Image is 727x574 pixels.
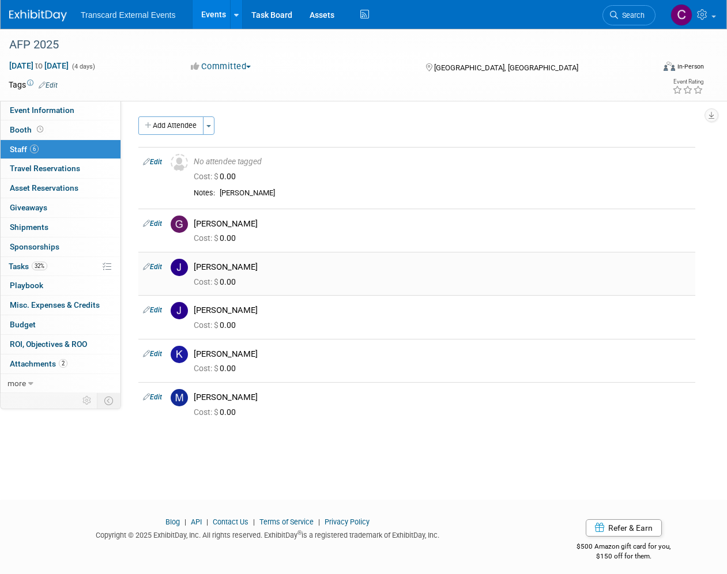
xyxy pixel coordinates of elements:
td: Tags [9,79,58,90]
span: 0.00 [194,172,240,181]
sup: ® [297,530,302,536]
a: Attachments2 [1,354,120,373]
a: Misc. Expenses & Credits [1,296,120,315]
a: Travel Reservations [1,159,120,178]
img: Format-Inperson.png [664,62,675,71]
span: | [250,518,258,526]
div: No attendee tagged [194,157,691,167]
span: 0.00 [194,364,240,373]
img: J.jpg [171,259,188,276]
img: K.jpg [171,346,188,363]
span: Cost: $ [194,320,220,330]
span: | [204,518,211,526]
button: Committed [187,61,255,73]
a: Booth [1,120,120,139]
a: Edit [143,393,162,401]
span: Cost: $ [194,172,220,181]
span: ROI, Objectives & ROO [10,339,87,349]
span: 6 [30,145,39,153]
a: Terms of Service [259,518,314,526]
div: $150 off for them. [543,552,704,561]
span: Booth not reserved yet [35,125,46,134]
div: [PERSON_NAME] [194,262,691,273]
a: Contact Us [213,518,248,526]
a: more [1,374,120,393]
a: Sponsorships [1,237,120,256]
span: Misc. Expenses & Credits [10,300,100,309]
a: Edit [143,263,162,271]
span: Asset Reservations [10,183,78,192]
div: In-Person [677,62,704,71]
span: | [182,518,189,526]
span: Giveaways [10,203,47,212]
span: Tasks [9,262,47,271]
span: Cost: $ [194,364,220,373]
a: Budget [1,315,120,334]
span: Sponsorships [10,242,59,251]
span: (4 days) [71,63,95,70]
span: more [7,379,26,388]
span: 0.00 [194,407,240,417]
img: Unassigned-User-Icon.png [171,154,188,171]
div: Event Rating [672,79,703,85]
div: [PERSON_NAME] [220,188,691,198]
span: [DATE] [DATE] [9,61,69,71]
span: Event Information [10,105,74,115]
span: Transcard External Events [81,10,175,20]
span: Booth [10,125,46,134]
div: [PERSON_NAME] [194,349,691,360]
a: Refer & Earn [586,519,662,537]
img: J.jpg [171,302,188,319]
a: Edit [143,220,162,228]
a: Blog [165,518,180,526]
td: Toggle Event Tabs [97,393,121,408]
div: AFP 2025 [5,35,645,55]
div: Event Format [602,60,704,77]
span: 0.00 [194,320,240,330]
a: Asset Reservations [1,179,120,198]
span: 32% [32,262,47,270]
span: Shipments [10,222,48,232]
img: Christina Ervin [671,4,692,26]
a: Privacy Policy [325,518,370,526]
div: [PERSON_NAME] [194,392,691,403]
span: Staff [10,145,39,154]
span: Playbook [10,281,43,290]
span: | [315,518,323,526]
a: Edit [143,350,162,358]
a: Search [602,5,656,25]
span: [GEOGRAPHIC_DATA], [GEOGRAPHIC_DATA] [434,63,578,72]
a: Shipments [1,218,120,237]
a: Edit [39,81,58,89]
span: 2 [59,359,67,368]
img: ExhibitDay [9,10,67,21]
a: Tasks32% [1,257,120,276]
span: Cost: $ [194,233,220,243]
button: Add Attendee [138,116,204,135]
div: Notes: [194,188,215,198]
span: Travel Reservations [10,164,80,173]
span: 0.00 [194,277,240,286]
a: Giveaways [1,198,120,217]
span: Cost: $ [194,407,220,417]
div: [PERSON_NAME] [194,218,691,229]
div: $500 Amazon gift card for you, [543,534,704,561]
span: 0.00 [194,233,240,243]
span: Cost: $ [194,277,220,286]
div: Copyright © 2025 ExhibitDay, Inc. All rights reserved. ExhibitDay is a registered trademark of Ex... [9,527,526,541]
span: Attachments [10,359,67,368]
span: Search [618,11,645,20]
a: Event Information [1,101,120,120]
td: Personalize Event Tab Strip [77,393,97,408]
a: Playbook [1,276,120,295]
a: Edit [143,158,162,166]
a: Staff6 [1,140,120,159]
span: to [33,61,44,70]
div: [PERSON_NAME] [194,305,691,316]
img: G.jpg [171,216,188,233]
span: Budget [10,320,36,329]
a: Edit [143,306,162,314]
img: M.jpg [171,389,188,406]
a: API [191,518,202,526]
a: ROI, Objectives & ROO [1,335,120,354]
